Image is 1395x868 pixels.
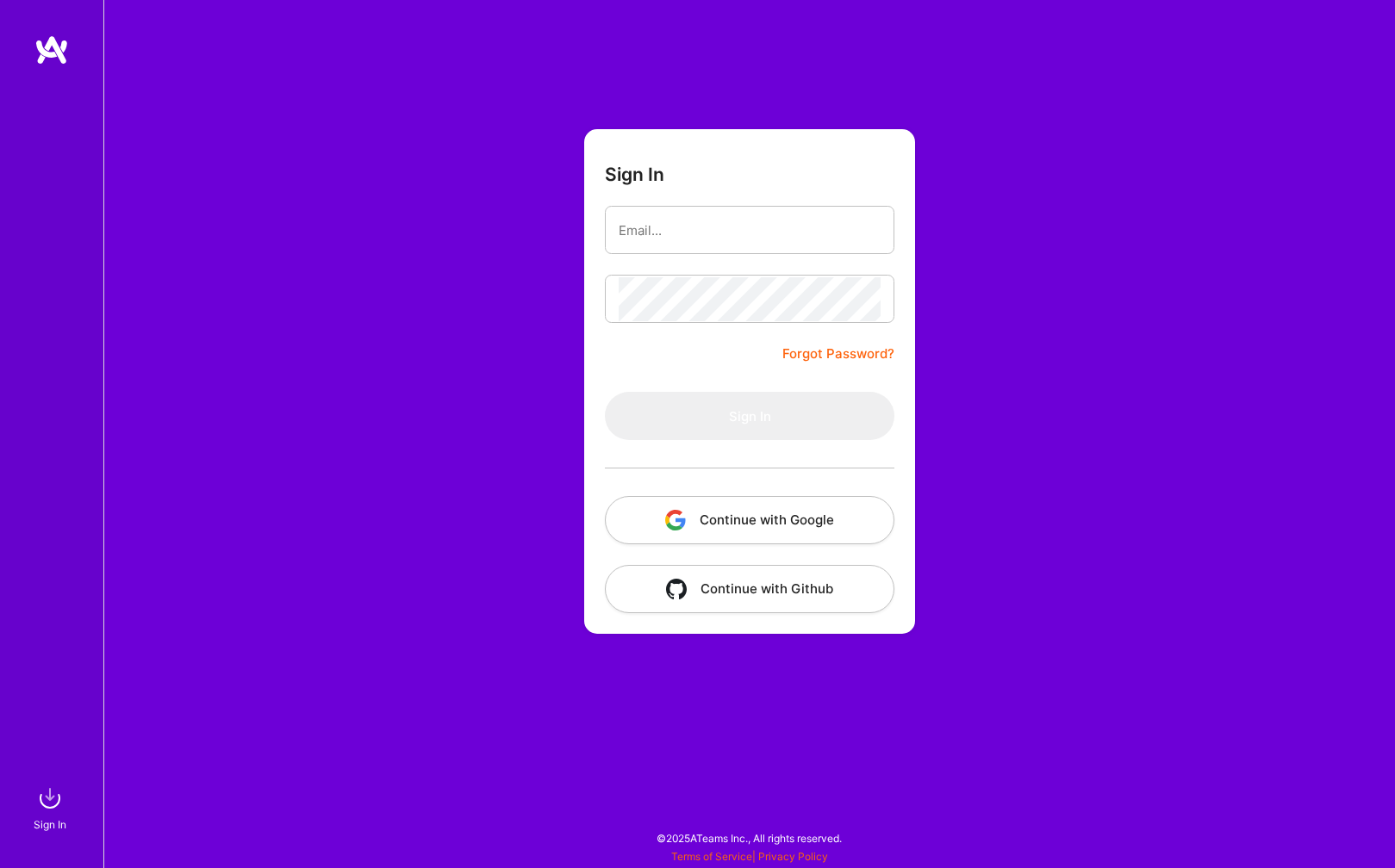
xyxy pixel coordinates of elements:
[671,850,752,863] a: Terms of Service
[665,510,686,530] img: icon
[605,496,894,544] button: Continue with Google
[758,850,828,863] a: Privacy Policy
[34,815,66,834] div: Sign In
[34,34,69,65] img: logo
[619,208,881,252] input: Email...
[671,850,828,863] span: |
[605,565,894,613] button: Continue with Github
[782,344,894,364] a: Forgot Password?
[36,781,67,834] a: sign inSign In
[33,781,67,815] img: sign in
[605,392,894,440] button: Sign In
[666,579,687,599] img: icon
[605,164,664,185] h3: Sign In
[103,816,1395,859] div: © 2025 ATeams Inc., All rights reserved.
